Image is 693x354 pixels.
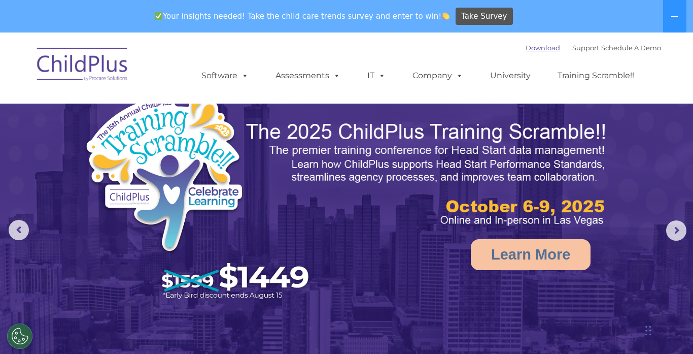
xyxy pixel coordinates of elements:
[526,44,661,52] font: |
[601,44,661,52] a: Schedule A Demo
[645,315,651,346] div: Drag
[155,12,162,20] img: ✅
[442,12,449,20] img: 👏
[526,44,560,52] a: Download
[7,324,32,349] button: Cookies Settings
[471,239,591,270] a: Learn More
[461,8,507,25] span: Take Survey
[547,66,644,86] a: Training Scramble!!
[456,8,513,25] a: Take Survey
[527,250,693,354] iframe: Chat Widget
[265,66,351,86] a: Assessments
[357,66,396,86] a: IT
[141,67,172,75] span: Last name
[150,7,454,26] span: Your insights needed! Take the child care trends survey and enter to win!
[480,66,541,86] a: University
[32,41,133,91] img: ChildPlus by Procare Solutions
[402,66,473,86] a: Company
[572,44,599,52] a: Support
[141,109,184,116] span: Phone number
[191,66,259,86] a: Software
